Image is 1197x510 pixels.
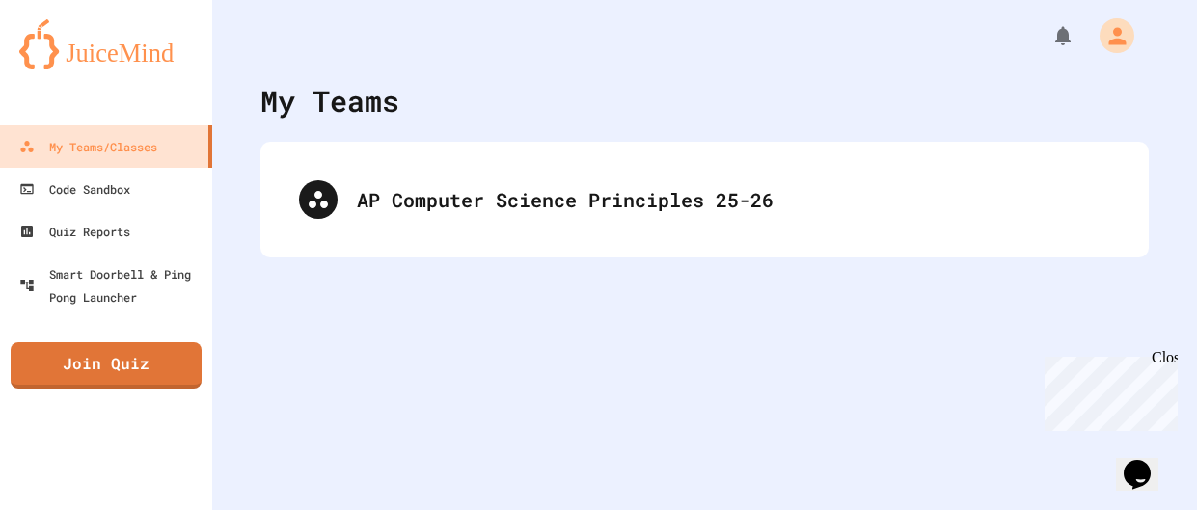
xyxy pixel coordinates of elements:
div: AP Computer Science Principles 25-26 [357,185,1110,214]
div: Quiz Reports [19,220,130,243]
div: My Teams/Classes [19,135,157,158]
iframe: chat widget [1037,349,1178,431]
div: Code Sandbox [19,177,130,201]
img: logo-orange.svg [19,19,193,69]
a: Join Quiz [11,342,202,389]
div: My Account [1079,13,1139,58]
div: Smart Doorbell & Ping Pong Launcher [19,262,204,309]
div: Chat with us now!Close [8,8,133,122]
div: AP Computer Science Principles 25-26 [280,161,1129,238]
iframe: chat widget [1116,433,1178,491]
div: My Teams [260,79,399,122]
div: My Notifications [1016,19,1079,52]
